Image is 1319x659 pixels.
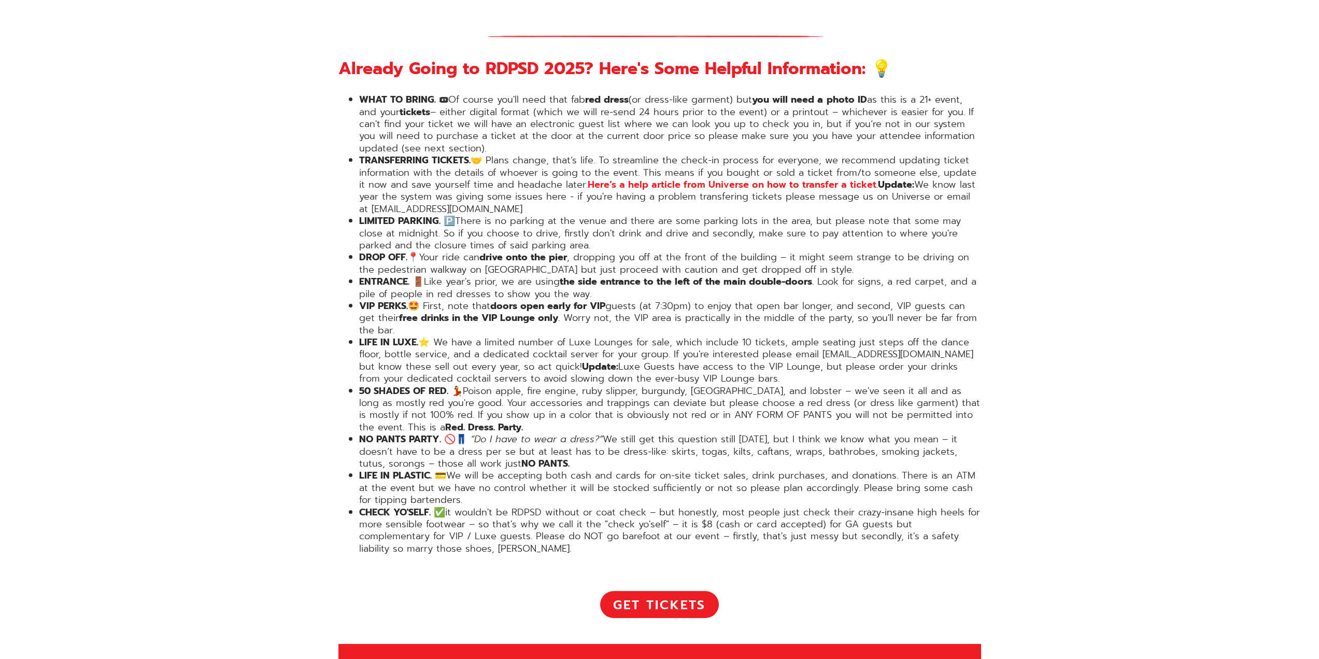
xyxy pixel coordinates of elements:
strong: LIFE IN PLASTIC. 💳 [359,468,446,483]
li: We will be accepting both cash and cards for on-site ticket sales, drink purchases, and donations... [359,470,981,506]
strong: LIMITED PARKING. 🅿️ [359,214,455,228]
strong: photo ID [827,92,867,107]
strong: NO PANTS. [521,456,570,471]
strong: NO PANTS PARTY. 🚫👖 [359,432,467,446]
strong: LIFE IN LUXE. [359,335,418,349]
strong: CHECK YO'SELF. ✅ [359,505,445,520]
strong: DROP OFF.📍 [359,250,419,264]
li: it wouldn't be RDPSD without or coat check – but honestly, most people just check their crazy-ins... [359,507,981,555]
strong: you will need a [752,92,823,107]
li: 🤩 First, note that guests (at 7:30pm) to enjoy that open bar longer, and second, VIP guests can g... [359,300,981,336]
strong: 50 SHADES OF RED. 💃 [359,384,463,398]
li: Your ride can , dropping you off at the front of the building – it might seem strange to be drivi... [359,251,981,276]
strong: Red. Dress. Party. [445,420,523,434]
em: “Do I have to wear a dress?” [471,432,603,446]
strong: VIP PERKS. [359,299,408,313]
strong: Already Going to RDPSD 2025? Here's Some Helpful Information: 💡 [338,56,892,81]
strong: WHAT TO BRING. 🎟 [359,92,448,107]
strong: free drinks in the VIP Lounge only [399,311,558,325]
strong: the side entrance to the left of the main double-doors [560,274,812,289]
li: ⭐️ We have a limited number of Luxe Lounges for sale, which include 10 tickets, ample seating jus... [359,336,981,385]
strong: red dress [585,92,629,107]
li: Poison apple, fire engine, ruby slipper, burgundy, [GEOGRAPHIC_DATA], and lobster – we've seen it... [359,385,981,434]
strong: doors open early for VIP [490,299,605,313]
a: Here’s a help article from Universe on how to transfer a ticket [588,177,876,192]
li: Like year's prior, we are using . Look for signs, a red carpet, and a pile of people in red dress... [359,276,981,300]
li: There is no parking at the venue and there are some parking lots in the area, but please note tha... [359,215,981,251]
strong: Update: [582,359,618,374]
strong: ENTRANCE. 🚪 [359,274,424,289]
a: Get Tickets [600,591,719,618]
strong: tickets [400,105,430,119]
strong: drive onto the pier [479,250,567,264]
li: We still get this question still [DATE], but I think we know what you mean – it doesn’t have to b... [359,433,981,470]
li: Of course you'll need that fab (or dress-like garment) but as this is a 21+ event, and your – eit... [359,94,981,155]
strong: TRANSFERRING TICKETS. [359,153,471,167]
strong: Update: [878,177,914,192]
li: 🤝 Plans change, that’s life. To streamline the check-in process for everyone, we recommend updati... [359,155,981,215]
